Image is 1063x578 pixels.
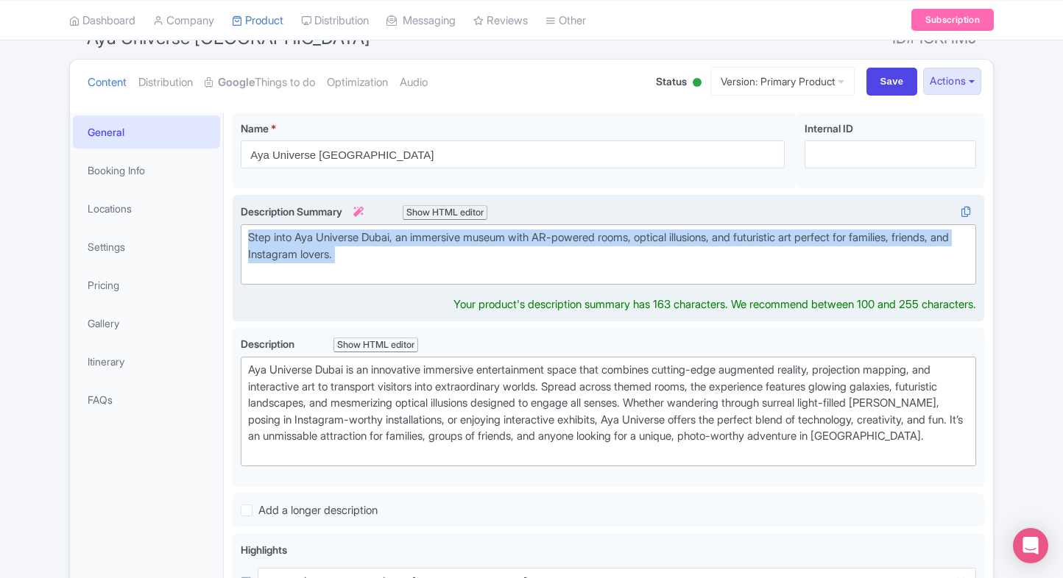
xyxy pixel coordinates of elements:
[73,192,220,225] a: Locations
[138,60,193,106] a: Distribution
[453,296,976,313] div: Your product's description summary has 163 characters. We recommend between 100 and 255 characters.
[241,122,269,135] span: Name
[88,60,127,106] a: Content
[241,205,366,218] span: Description Summary
[1013,528,1048,563] div: Open Intercom Messenger
[73,115,220,149] a: General
[241,338,297,350] span: Description
[911,9,994,31] a: Subscription
[805,122,853,135] span: Internal ID
[866,68,918,96] input: Save
[87,27,370,49] span: Aya Universe [GEOGRAPHIC_DATA]
[205,60,315,106] a: GoogleThings to do
[218,74,255,91] strong: Google
[690,72,704,95] div: Active
[656,74,687,89] span: Status
[73,154,220,187] a: Booking Info
[248,229,969,279] div: Step into Aya Universe Dubai, an immersive museum with AR-powered rooms, optical illusions, and f...
[923,68,981,95] button: Actions
[403,205,487,221] div: Show HTML editor
[710,67,855,96] a: Version: Primary Product
[258,503,378,517] span: Add a longer description
[248,362,969,461] div: Aya Universe Dubai is an innovative immersive entertainment space that combines cutting-edge augm...
[73,345,220,378] a: Itinerary
[73,268,220,302] a: Pricing
[241,543,287,556] span: Highlights
[73,230,220,263] a: Settings
[73,383,220,416] a: FAQs
[327,60,388,106] a: Optimization
[73,307,220,340] a: Gallery
[400,60,428,106] a: Audio
[333,338,418,353] div: Show HTML editor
